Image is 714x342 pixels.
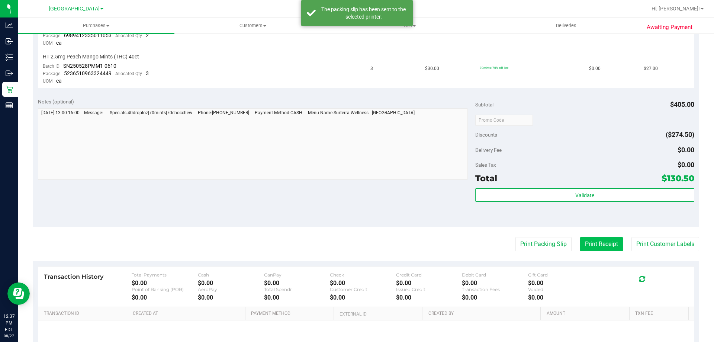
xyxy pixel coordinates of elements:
[43,79,52,84] span: UOM
[132,294,198,301] div: $0.00
[462,279,528,287] div: $0.00
[6,22,13,29] inline-svg: Analytics
[6,54,13,61] inline-svg: Inventory
[115,71,142,76] span: Allocated Qty
[198,272,264,278] div: Cash
[264,294,330,301] div: $0.00
[670,100,694,108] span: $405.00
[480,66,508,70] span: 70mints: 70% off line
[49,6,100,12] span: [GEOGRAPHIC_DATA]
[528,287,594,292] div: Voided
[6,38,13,45] inline-svg: Inbound
[580,237,623,251] button: Print Receipt
[63,63,116,69] span: SN250528PMM1-0610
[146,70,149,76] span: 3
[198,279,264,287] div: $0.00
[678,146,694,154] span: $0.00
[546,22,586,29] span: Deliveries
[330,287,396,292] div: Customer Credit
[652,6,700,12] span: Hi, [PERSON_NAME]!
[56,78,62,84] span: ea
[175,22,331,29] span: Customers
[43,71,60,76] span: Package
[264,272,330,278] div: CanPay
[7,282,30,305] iframe: Resource center
[644,65,658,72] span: $27.00
[115,33,142,38] span: Allocated Qty
[475,188,694,202] button: Validate
[18,22,174,29] span: Purchases
[475,173,497,183] span: Total
[589,65,601,72] span: $0.00
[425,65,439,72] span: $30.00
[547,311,627,317] a: Amount
[264,279,330,287] div: $0.00
[198,287,264,292] div: AeroPay
[462,272,528,278] div: Debit Card
[198,294,264,301] div: $0.00
[6,102,13,109] inline-svg: Reports
[396,272,462,278] div: Credit Card
[475,147,502,153] span: Delivery Fee
[662,173,694,183] span: $130.50
[18,18,174,33] a: Purchases
[631,237,699,251] button: Print Customer Labels
[174,18,331,33] a: Customers
[334,307,422,320] th: External ID
[396,287,462,292] div: Issued Credit
[396,294,462,301] div: $0.00
[320,6,407,20] div: The packing slip has been sent to the selected printer.
[264,287,330,292] div: Total Spendr
[38,99,74,105] span: Notes (optional)
[678,161,694,169] span: $0.00
[56,40,62,46] span: ea
[3,313,15,333] p: 12:37 PM EDT
[330,272,396,278] div: Check
[64,32,112,38] span: 6989412335011053
[64,70,112,76] span: 5236510963324449
[462,294,528,301] div: $0.00
[43,41,52,46] span: UOM
[43,33,60,38] span: Package
[475,128,497,141] span: Discounts
[330,294,396,301] div: $0.00
[488,18,644,33] a: Deliveries
[528,272,594,278] div: Gift Card
[146,32,149,38] span: 2
[575,192,594,198] span: Validate
[528,294,594,301] div: $0.00
[43,64,59,69] span: Batch ID
[396,279,462,287] div: $0.00
[3,333,15,339] p: 08/27
[635,311,685,317] a: Txn Fee
[132,272,198,278] div: Total Payments
[6,70,13,77] inline-svg: Outbound
[515,237,572,251] button: Print Packing Slip
[43,53,139,60] span: HT 2.5mg Peach Mango Mints (THC) 40ct
[647,23,692,32] span: Awaiting Payment
[666,131,694,138] span: ($274.50)
[133,311,242,317] a: Created At
[462,287,528,292] div: Transaction Fees
[44,311,124,317] a: Transaction ID
[132,287,198,292] div: Point of Banking (POB)
[330,279,396,287] div: $0.00
[475,102,493,108] span: Subtotal
[528,279,594,287] div: $0.00
[475,115,533,126] input: Promo Code
[475,162,496,168] span: Sales Tax
[132,279,198,287] div: $0.00
[428,311,538,317] a: Created By
[251,311,331,317] a: Payment Method
[370,65,373,72] span: 3
[6,86,13,93] inline-svg: Retail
